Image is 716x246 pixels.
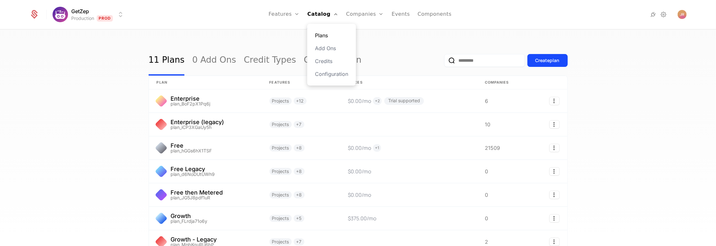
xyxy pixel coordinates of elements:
[53,7,68,22] img: GetZep
[535,57,560,64] div: Create plan
[549,191,560,199] button: Select action
[71,15,94,22] div: Production
[678,10,687,19] img: Jack Ryan
[527,54,568,67] button: Createplan
[649,11,657,18] a: Integrations
[244,45,296,76] a: Credit Types
[660,11,667,18] a: Settings
[477,76,529,89] th: Companies
[315,32,348,39] a: Plans
[71,7,89,15] span: GetZep
[262,76,340,89] th: Features
[549,167,560,176] button: Select action
[315,44,348,52] a: Add Ons
[304,45,361,76] a: Configuration
[340,76,477,89] th: Prices
[549,214,560,223] button: Select action
[678,10,687,19] button: Open user button
[149,45,185,76] a: 11 Plans
[315,57,348,65] a: Credits
[54,7,125,22] button: Select environment
[97,15,113,22] span: Prod
[549,238,560,246] button: Select action
[315,70,348,78] a: Configuration
[149,76,262,89] th: plan
[549,97,560,105] button: Select action
[549,144,560,152] button: Select action
[192,45,236,76] a: 0 Add Ons
[549,120,560,129] button: Select action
